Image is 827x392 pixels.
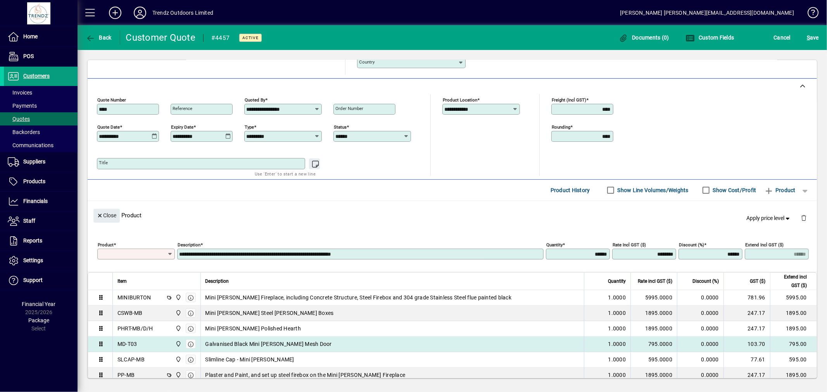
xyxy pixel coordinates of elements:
[205,371,406,379] span: Plaster and Paint, and set up steel firebox on the Mini [PERSON_NAME] Fireplace
[677,306,723,321] td: 0.0000
[4,192,78,211] a: Financials
[770,306,817,321] td: 1895.00
[23,158,45,165] span: Suppliers
[117,309,143,317] div: CSWB-MB
[619,34,669,41] span: Documents (0)
[8,129,40,135] span: Backorders
[677,321,723,337] td: 0.0000
[173,371,182,379] span: New Plymouth
[205,325,301,332] span: Mini [PERSON_NAME] Polished Hearth
[97,209,117,222] span: Close
[608,371,626,379] span: 1.0000
[4,27,78,46] a: Home
[608,340,626,348] span: 1.0000
[802,2,817,27] a: Knowledge Base
[745,242,784,247] mat-label: Extend incl GST ($)
[547,183,593,197] button: Product History
[638,277,672,285] span: Rate incl GST ($)
[173,355,182,364] span: New Plymouth
[608,277,626,285] span: Quantity
[117,294,151,301] div: MINIBURTON
[794,214,813,221] app-page-header-button: Delete
[245,124,254,129] mat-label: Type
[23,53,34,59] span: POS
[23,198,48,204] span: Financials
[616,186,689,194] label: Show Line Volumes/Weights
[92,211,122,218] app-page-header-button: Close
[211,32,230,44] div: #4457
[677,290,723,306] td: 0.0000
[744,211,795,225] button: Apply price level
[88,201,817,229] div: Product
[93,209,120,223] button: Close
[99,160,108,165] mat-label: Title
[103,6,128,20] button: Add
[117,371,135,379] div: PP-MB
[685,34,734,41] span: Custom Fields
[635,309,672,317] div: 1895.0000
[205,309,334,317] span: Mini [PERSON_NAME] Steel [PERSON_NAME] Boxes
[723,368,770,383] td: 247.17
[4,112,78,126] a: Quotes
[764,184,796,196] span: Product
[807,34,810,41] span: S
[8,116,30,122] span: Quotes
[23,237,42,244] span: Reports
[97,97,126,102] mat-label: Quote number
[772,31,793,45] button: Cancel
[677,368,723,383] td: 0.0000
[684,31,736,45] button: Custom Fields
[608,294,626,301] span: 1.0000
[23,277,43,283] span: Support
[4,211,78,231] a: Staff
[770,368,817,383] td: 1895.00
[78,31,120,45] app-page-header-button: Back
[8,103,37,109] span: Payments
[359,59,375,65] mat-label: Country
[635,340,672,348] div: 795.0000
[86,34,112,41] span: Back
[117,277,127,285] span: Item
[173,106,192,111] mat-label: Reference
[335,106,363,111] mat-label: Order number
[677,337,723,352] td: 0.0000
[4,47,78,66] a: POS
[608,325,626,332] span: 1.0000
[711,186,756,194] label: Show Cost/Profit
[8,142,54,148] span: Communications
[255,169,316,178] mat-hint: Use 'Enter' to start a new line
[334,124,347,129] mat-label: Status
[23,218,35,224] span: Staff
[635,356,672,363] div: 595.0000
[205,294,512,301] span: Mini [PERSON_NAME] Fireplace, including Concrete Structure, Steel Firebox and 304 grade Stainless...
[677,352,723,368] td: 0.0000
[794,209,813,227] button: Delete
[546,242,563,247] mat-label: Quantity
[635,325,672,332] div: 1895.0000
[4,251,78,270] a: Settings
[747,214,792,222] span: Apply price level
[205,277,229,285] span: Description
[775,273,807,290] span: Extend incl GST ($)
[760,183,799,197] button: Product
[152,7,213,19] div: Trendz Outdoors Limited
[4,99,78,112] a: Payments
[4,126,78,139] a: Backorders
[173,324,182,333] span: New Plymouth
[723,321,770,337] td: 247.17
[205,356,294,363] span: Slimline Cap - Mini [PERSON_NAME]
[171,124,193,129] mat-label: Expiry date
[723,352,770,368] td: 77.61
[774,31,791,44] span: Cancel
[23,178,45,184] span: Products
[723,306,770,321] td: 247.17
[4,271,78,290] a: Support
[552,97,586,102] mat-label: Freight (incl GST)
[117,356,145,363] div: SLCAP-MB
[126,31,196,44] div: Customer Quote
[4,152,78,172] a: Suppliers
[635,294,672,301] div: 5995.0000
[551,184,590,196] span: Product History
[4,231,78,251] a: Reports
[770,352,817,368] td: 595.00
